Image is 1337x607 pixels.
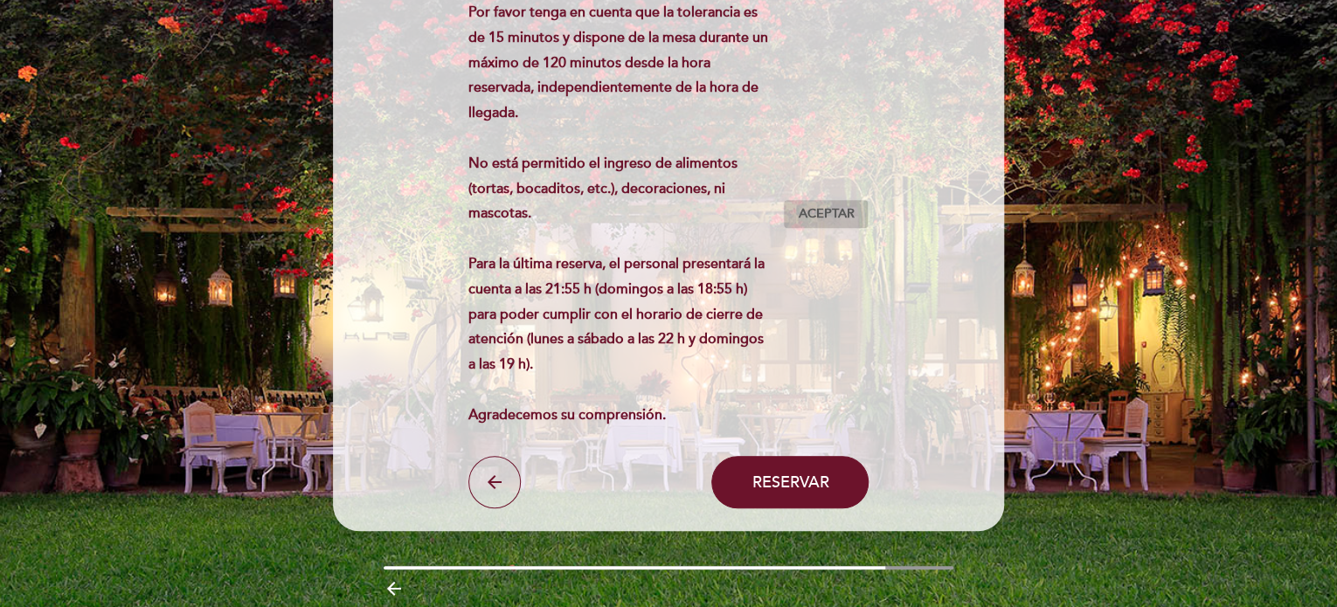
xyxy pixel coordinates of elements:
[711,456,869,508] button: Reservar
[798,205,854,224] span: Aceptar
[484,472,505,493] i: arrow_back
[468,456,521,508] button: arrow_back
[384,578,405,599] i: arrow_backward
[783,199,869,229] button: Aceptar
[752,472,828,492] span: Reservar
